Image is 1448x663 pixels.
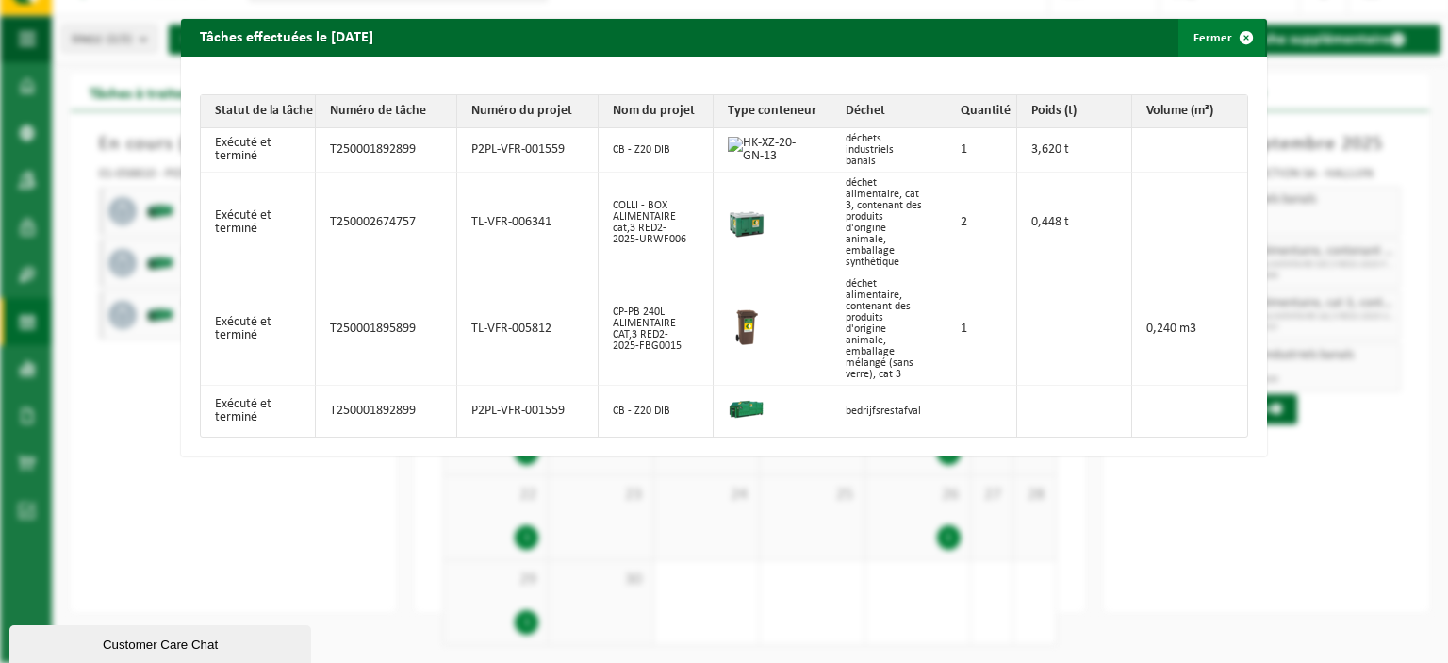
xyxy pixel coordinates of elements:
th: Poids (t) [1017,95,1132,128]
img: HK-XZ-20-GN-13 [728,137,807,163]
td: 0,448 t [1017,173,1132,273]
td: TL-VFR-005812 [457,273,599,386]
td: bedrijfsrestafval [831,386,946,437]
td: P2PL-VFR-001559 [457,128,599,173]
th: Volume (m³) [1132,95,1247,128]
button: Fermer [1178,19,1265,57]
td: 2 [946,173,1017,273]
td: déchet alimentaire, cat 3, contenant des produits d'origine animale, emballage synthétique [831,173,946,273]
iframe: chat widget [9,622,315,663]
td: Exécuté et terminé [201,173,316,273]
td: 1 [946,273,1017,386]
th: Numéro de tâche [316,95,457,128]
th: Statut de la tâche [201,95,316,128]
td: T250001892899 [316,386,457,437]
td: CB - Z20 DIB [599,386,714,437]
td: T250002674757 [316,173,457,273]
td: 3,620 t [1017,128,1132,173]
td: CB - Z20 DIB [599,128,714,173]
th: Déchet [831,95,946,128]
th: Type conteneur [714,95,831,128]
td: déchets industriels banals [831,128,946,173]
td: Exécuté et terminé [201,273,316,386]
img: HK-XZ-20-GN-00 [728,390,765,428]
th: Numéro du projet [457,95,599,128]
td: déchet alimentaire, contenant des produits d'origine animale, emballage mélangé (sans verre), cat 3 [831,273,946,386]
th: Nom du projet [599,95,714,128]
td: 0,240 m3 [1132,273,1247,386]
td: T250001895899 [316,273,457,386]
td: T250001892899 [316,128,457,173]
img: WB-0240-HPE-BN-01 [728,308,765,346]
td: P2PL-VFR-001559 [457,386,599,437]
img: PB-LB-0680-HPE-GN-01 [728,202,765,240]
td: CP-PB 240L ALIMENTAIRE CAT,3 RED2-2025-FBG0015 [599,273,714,386]
td: TL-VFR-006341 [457,173,599,273]
h2: Tâches effectuées le [DATE] [181,19,392,55]
td: COLLI - BOX ALIMENTAIRE cat,3 RED2-2025-URWF006 [599,173,714,273]
td: Exécuté et terminé [201,128,316,173]
th: Quantité [946,95,1017,128]
td: 1 [946,128,1017,173]
td: Exécuté et terminé [201,386,316,437]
